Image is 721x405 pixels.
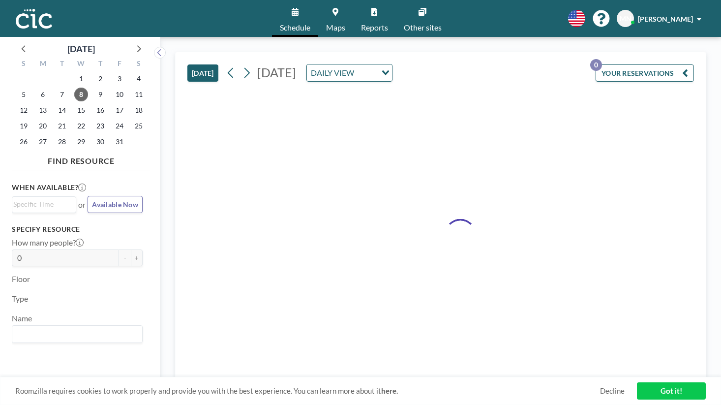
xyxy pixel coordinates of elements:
[257,65,296,80] span: [DATE]
[12,152,150,166] h4: FIND RESOURCE
[326,24,345,31] span: Maps
[132,72,146,86] span: Saturday, October 4, 2025
[16,9,52,29] img: organization-logo
[132,88,146,101] span: Saturday, October 11, 2025
[33,58,53,71] div: M
[90,58,110,71] div: T
[637,382,706,400] a: Got it!
[67,42,95,56] div: [DATE]
[55,119,69,133] span: Tuesday, October 21, 2025
[17,135,30,149] span: Sunday, October 26, 2025
[131,249,143,266] button: +
[93,103,107,117] span: Thursday, October 16, 2025
[72,58,91,71] div: W
[132,119,146,133] span: Saturday, October 25, 2025
[74,119,88,133] span: Wednesday, October 22, 2025
[17,119,30,133] span: Sunday, October 19, 2025
[93,119,107,133] span: Thursday, October 23, 2025
[12,294,28,304] label: Type
[113,135,126,149] span: Friday, October 31, 2025
[113,72,126,86] span: Friday, October 3, 2025
[110,58,129,71] div: F
[53,58,72,71] div: T
[119,249,131,266] button: -
[381,386,398,395] a: here.
[590,59,602,71] p: 0
[13,328,137,341] input: Search for option
[74,103,88,117] span: Wednesday, October 15, 2025
[74,135,88,149] span: Wednesday, October 29, 2025
[55,103,69,117] span: Tuesday, October 14, 2025
[88,196,143,213] button: Available Now
[309,66,356,79] span: DAILY VIEW
[280,24,310,31] span: Schedule
[17,88,30,101] span: Sunday, October 5, 2025
[361,24,388,31] span: Reports
[15,386,600,396] span: Roomzilla requires cookies to work properly and provide you with the best experience. You can lea...
[12,238,84,248] label: How many people?
[596,64,694,82] button: YOUR RESERVATIONS0
[78,200,86,210] span: or
[74,88,88,101] span: Wednesday, October 8, 2025
[129,58,148,71] div: S
[12,225,143,234] h3: Specify resource
[93,72,107,86] span: Thursday, October 2, 2025
[93,88,107,101] span: Thursday, October 9, 2025
[93,135,107,149] span: Thursday, October 30, 2025
[638,15,693,23] span: [PERSON_NAME]
[74,72,88,86] span: Wednesday, October 1, 2025
[36,135,50,149] span: Monday, October 27, 2025
[17,103,30,117] span: Sunday, October 12, 2025
[187,64,218,82] button: [DATE]
[620,14,631,23] span: MN
[357,66,376,79] input: Search for option
[14,58,33,71] div: S
[92,200,138,209] span: Available Now
[36,119,50,133] span: Monday, October 20, 2025
[307,64,392,81] div: Search for option
[36,88,50,101] span: Monday, October 6, 2025
[12,197,76,212] div: Search for option
[13,199,70,210] input: Search for option
[113,88,126,101] span: Friday, October 10, 2025
[55,88,69,101] span: Tuesday, October 7, 2025
[132,103,146,117] span: Saturday, October 18, 2025
[113,119,126,133] span: Friday, October 24, 2025
[404,24,442,31] span: Other sites
[55,135,69,149] span: Tuesday, October 28, 2025
[12,313,32,323] label: Name
[36,103,50,117] span: Monday, October 13, 2025
[12,274,30,284] label: Floor
[600,386,625,396] a: Decline
[12,326,142,343] div: Search for option
[113,103,126,117] span: Friday, October 17, 2025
